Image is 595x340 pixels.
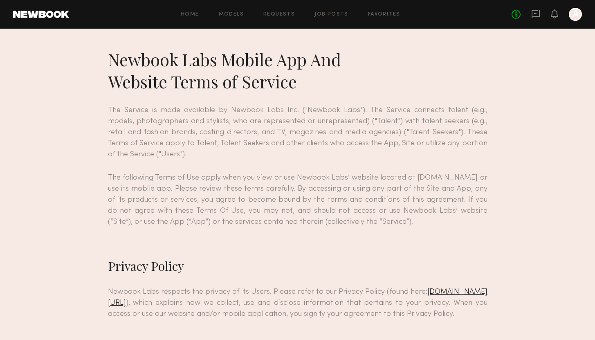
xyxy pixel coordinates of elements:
h1: Newbook Labs Mobile App And Website Terms of Service [108,48,487,92]
a: Home [181,12,199,17]
h2: Privacy Policy [108,258,487,274]
a: A [569,8,582,21]
p: The Service is made available by Newbook Labs Inc. ("Newbook Labs"). The Service connects talent ... [108,105,487,160]
p: The following Terms of Use apply when you view or use Newbook Labs’ website located at [DOMAIN_NA... [108,172,487,227]
a: Requests [263,12,295,17]
a: Job Posts [314,12,348,17]
a: Models [219,12,244,17]
p: Newbook Labs respects the privacy of its Users. Please refer to our Privacy Policy (found here: )... [108,286,487,320]
a: Favorites [368,12,400,17]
